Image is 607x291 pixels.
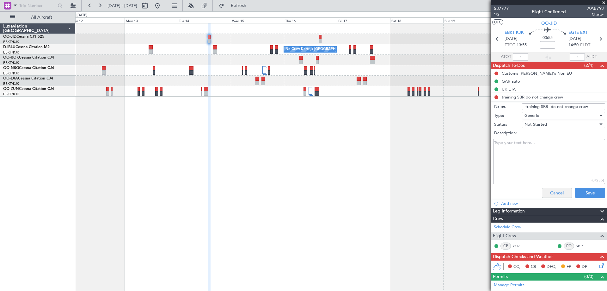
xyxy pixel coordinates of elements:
div: CP [500,243,511,250]
span: ATOT [501,54,511,60]
a: EBKT/KJK [3,81,19,86]
span: ETOT [505,42,515,48]
a: OO-JIDCessna CJ1 525 [3,35,44,39]
span: AAB79J [587,5,604,12]
span: 1/2 [494,12,509,17]
span: Crew [493,215,504,223]
span: FP [567,264,571,270]
span: OO-ROK [3,56,19,60]
div: Thu 16 [284,17,337,23]
span: CR [531,264,536,270]
span: Charter [587,12,604,17]
span: 537777 [494,5,509,12]
div: UK ETA [502,86,516,92]
div: Sun 19 [443,17,496,23]
span: 14:50 [568,42,579,48]
button: UTC [492,19,503,25]
span: DP [582,264,587,270]
span: Permits [493,273,508,281]
a: EBKT/KJK [3,40,19,44]
div: FO [564,243,574,250]
div: Flight Confirmed [532,9,566,15]
div: Tue 14 [178,17,231,23]
span: Refresh [225,3,252,8]
a: Manage Permits [494,282,524,288]
span: [DATE] [505,36,518,42]
span: OO-JID [3,35,16,39]
span: OO-JID [541,20,557,27]
div: Sun 12 [71,17,124,23]
label: Type: [494,113,522,119]
span: Leg Information [493,208,525,215]
div: (0/255) [592,177,604,183]
a: OO-LXACessna Citation CJ4 [3,77,53,80]
a: OO-ZUNCessna Citation CJ4 [3,87,54,91]
input: --:-- [513,53,528,61]
span: All Aircraft [16,15,67,20]
div: Customs [PERSON_NAME]'s Non EU [502,71,572,76]
a: EBKT/KJK [3,60,19,65]
a: Schedule Crew [494,224,521,231]
span: Flight Crew [493,232,516,240]
div: [DATE] [77,13,87,18]
input: Trip Number [19,1,56,10]
button: All Aircraft [7,12,69,22]
div: No Crew Kortrijk-[GEOGRAPHIC_DATA] [285,45,351,54]
span: EBKT KJK [505,30,524,36]
a: D-IBLUCessna Citation M2 [3,45,50,49]
label: Status: [494,122,522,128]
button: Refresh [216,1,254,11]
span: Dispatch Checks and Weather [493,253,553,261]
span: DFC, [547,264,556,270]
div: Fri 17 [337,17,390,23]
div: Mon 13 [125,17,178,23]
a: YCR [512,243,527,249]
button: Save [575,188,605,198]
span: EGTE EXT [568,30,588,36]
span: ALDT [586,54,597,60]
span: Dispatch To-Dos [493,62,525,69]
span: OO-LXA [3,77,18,80]
span: OO-ZUN [3,87,19,91]
span: 13:55 [517,42,527,48]
label: Name: [494,104,522,110]
span: Generic [524,113,539,118]
span: D-IBLU [3,45,15,49]
span: ELDT [580,42,590,48]
div: Sat 18 [390,17,443,23]
a: SBR [576,243,590,249]
span: OO-NSG [3,66,19,70]
span: (0/0) [584,273,593,280]
div: Wed 15 [231,17,284,23]
button: Cancel [542,188,572,198]
a: EBKT/KJK [3,71,19,76]
a: OO-NSGCessna Citation CJ4 [3,66,54,70]
a: EBKT/KJK [3,50,19,55]
span: [DATE] [568,36,581,42]
div: GAR auto [502,79,520,84]
span: Not Started [524,122,547,127]
a: OO-ROKCessna Citation CJ4 [3,56,54,60]
a: EBKT/KJK [3,92,19,97]
span: [DATE] - [DATE] [107,3,137,9]
span: 00:55 [543,35,553,41]
span: (2/4) [584,62,593,69]
span: CC, [513,264,520,270]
